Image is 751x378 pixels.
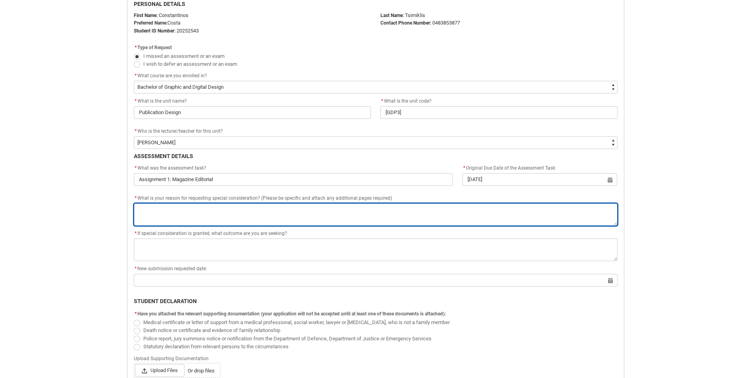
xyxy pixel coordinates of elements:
span: Upload Files [135,364,184,377]
abbr: required [135,311,137,317]
abbr: required [135,128,137,134]
strong: Student ID Number: [134,28,175,34]
abbr: required [135,231,137,236]
abbr: required [135,195,137,201]
p: Tsimiklis [380,11,618,19]
span: Statutory declaration from relevant persons to the circumstances [143,344,289,349]
strong: First Name: [134,13,158,18]
span: What course are you enrolled in? [137,73,207,78]
span: Death notice or certificate and evidence of family relationship [143,327,280,333]
b: Last Name: [380,13,404,18]
span: New submission requested date: [134,266,207,271]
abbr: required [135,98,137,104]
span: Type of Request [137,45,172,50]
span: Who is the lecturer/teacher for this unit? [137,128,223,134]
b: ASSESSMENT DETAILS [134,153,193,159]
abbr: required [135,45,137,50]
abbr: required [381,98,383,104]
span: What is the unit code? [380,98,432,104]
span: Costa [167,20,181,26]
span: Medical certificate or letter of support from a medical professional, social worker, lawyer or [M... [143,319,450,325]
span: What is your reason for requesting special consideration? (Please be specific and attach any addi... [134,195,392,201]
b: STUDENT DECLARATION [134,298,197,304]
span: Original Due Date of the Assessment Task: [462,165,556,171]
b: PERSONAL DETAILS [134,1,185,7]
span: Police report, jury summons notice or notification from the Department of Defence, Department of ... [143,336,432,342]
abbr: required [463,165,465,171]
span: I wish to defer an assessment or an exam [143,61,237,67]
span: Upload Supporting Documentation [134,353,212,362]
span: What is the unit name? [134,98,187,104]
span: Or drop files [188,367,215,375]
abbr: required [135,266,137,271]
b: Contact Phone Number: [380,20,431,26]
p: Constantinos [134,11,371,19]
strong: Preferred Name: [134,20,167,26]
span: If special consideration is granted, what outcome are you are seeking? [134,231,287,236]
span: Have you attached the relevant supporting documentation (your application will not be accepted un... [137,311,446,317]
abbr: required [135,73,137,78]
p: 20252543 [134,27,371,35]
abbr: required [135,165,137,171]
span: I missed an assessment or an exam [143,53,224,59]
span: What was the assessment task? [134,165,206,171]
span: 0483853877 [432,20,460,26]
